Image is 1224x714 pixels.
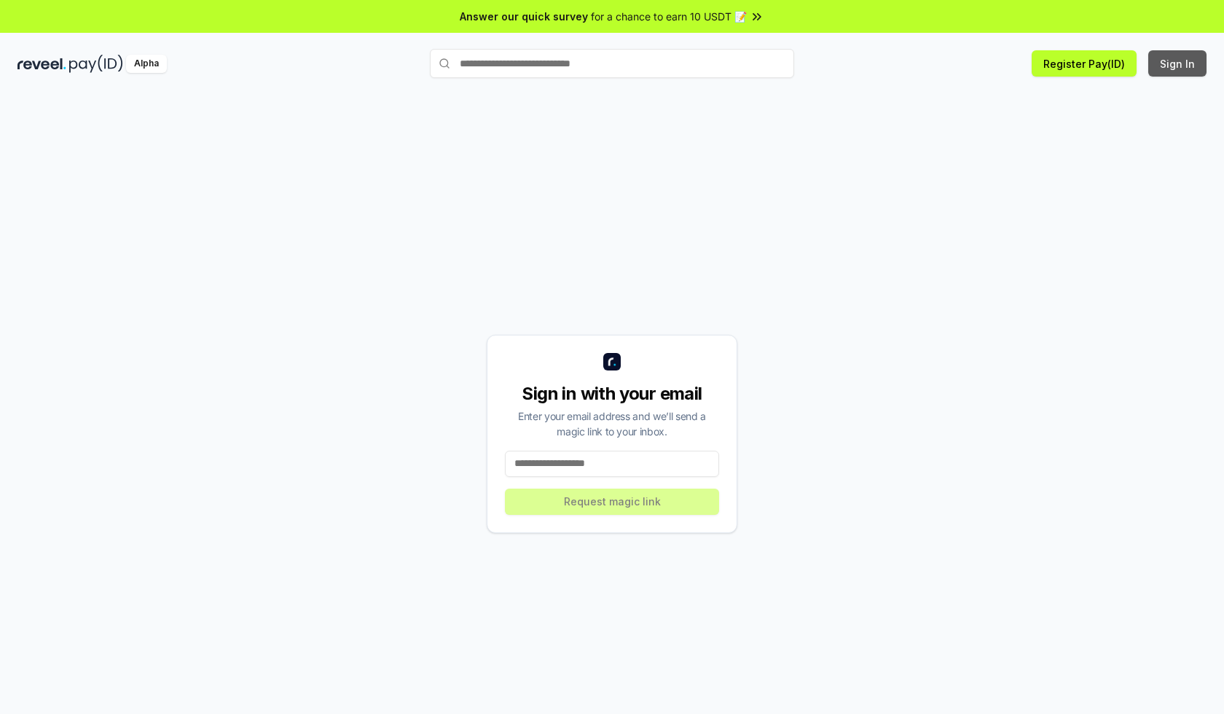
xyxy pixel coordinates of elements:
img: logo_small [603,353,621,370]
img: reveel_dark [17,55,66,73]
div: Alpha [126,55,167,73]
span: for a chance to earn 10 USDT 📝 [591,9,747,24]
div: Enter your email address and we’ll send a magic link to your inbox. [505,408,719,439]
button: Register Pay(ID) [1032,50,1137,77]
button: Sign In [1148,50,1207,77]
span: Answer our quick survey [460,9,588,24]
img: pay_id [69,55,123,73]
div: Sign in with your email [505,382,719,405]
